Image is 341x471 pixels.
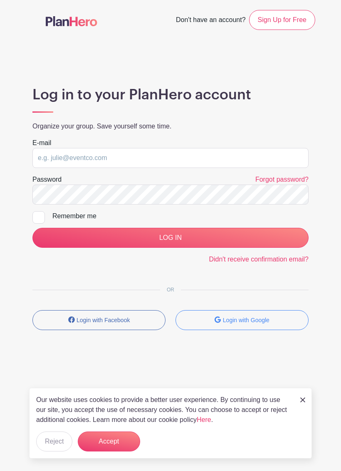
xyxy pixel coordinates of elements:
span: OR [160,287,181,293]
small: Login with Facebook [77,317,130,323]
span: Don't have an account? [176,12,246,30]
a: Sign Up for Free [249,10,315,30]
p: Organize your group. Save yourself some time. [32,121,309,131]
input: e.g. julie@eventco.com [32,148,309,168]
button: Login with Google [175,310,309,330]
button: Login with Facebook [32,310,166,330]
small: Login with Google [223,317,269,323]
div: Remember me [52,211,309,221]
label: E-mail [32,138,51,148]
button: Reject [36,432,72,451]
img: close_button-5f87c8562297e5c2d7936805f587ecaba9071eb48480494691a3f1689db116b3.svg [300,397,305,402]
h1: Log in to your PlanHero account [32,86,309,104]
a: Didn't receive confirmation email? [209,256,309,263]
p: Our website uses cookies to provide a better user experience. By continuing to use our site, you ... [36,395,292,425]
a: Here [197,416,211,423]
img: logo-507f7623f17ff9eddc593b1ce0a138ce2505c220e1c5a4e2b4648c50719b7d32.svg [46,16,97,26]
input: LOG IN [32,228,309,248]
label: Password [32,175,62,185]
button: Accept [78,432,140,451]
a: Forgot password? [255,176,309,183]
